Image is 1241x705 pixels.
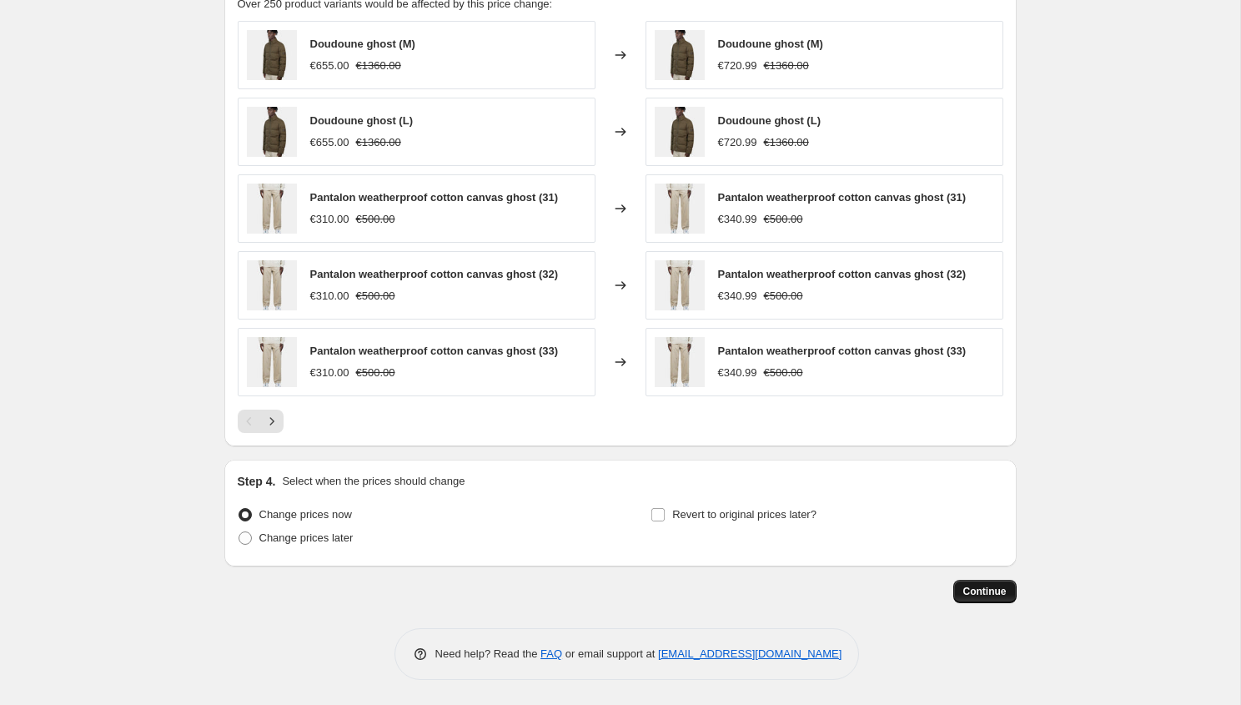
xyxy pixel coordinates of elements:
[356,211,395,228] strike: €500.00
[963,585,1007,598] span: Continue
[310,114,413,127] span: Doudoune ghost (L)
[953,580,1017,603] button: Continue
[310,38,415,50] span: Doudoune ghost (M)
[540,647,562,660] a: FAQ
[718,191,967,204] span: Pantalon weatherproof cotton canvas ghost (31)
[310,134,349,151] div: €655.00
[655,30,705,80] img: doudoune-ghoststone-island8115453f3-v0054-fw24-m-979468_80x.jpg
[260,410,284,433] button: Next
[672,508,816,521] span: Revert to original prices later?
[310,58,349,74] div: €655.00
[764,365,803,381] strike: €500.00
[718,345,967,357] span: Pantalon weatherproof cotton canvas ghost (33)
[310,345,559,357] span: Pantalon weatherproof cotton canvas ghost (33)
[718,365,757,381] div: €340.99
[238,473,276,490] h2: Step 4.
[655,107,705,157] img: doudoune-ghoststone-island8115453f3-v0054-fw24-m-979468_80x.jpg
[718,58,757,74] div: €720.99
[356,58,401,74] strike: €1360.00
[655,260,705,310] img: pantalon-weatherproof-cotton-canvas-ghoststone-islandk1s153100008-s00f1-v0090-31-767971_80x.jpg
[718,268,967,280] span: Pantalon weatherproof cotton canvas ghost (32)
[247,30,297,80] img: doudoune-ghoststone-island8115453f3-v0054-fw24-m-979468_80x.jpg
[764,58,809,74] strike: €1360.00
[356,134,401,151] strike: €1360.00
[310,211,349,228] div: €310.00
[247,260,297,310] img: pantalon-weatherproof-cotton-canvas-ghoststone-islandk1s153100008-s00f1-v0090-31-767971_80x.jpg
[655,337,705,387] img: pantalon-weatherproof-cotton-canvas-ghoststone-islandk1s153100008-s00f1-v0090-31-767971_80x.jpg
[259,531,354,544] span: Change prices later
[247,337,297,387] img: pantalon-weatherproof-cotton-canvas-ghoststone-islandk1s153100008-s00f1-v0090-31-767971_80x.jpg
[562,647,658,660] span: or email support at
[238,410,284,433] nav: Pagination
[247,107,297,157] img: doudoune-ghoststone-island8115453f3-v0054-fw24-m-979468_80x.jpg
[282,473,465,490] p: Select when the prices should change
[655,184,705,234] img: pantalon-weatherproof-cotton-canvas-ghoststone-islandk1s153100008-s00f1-v0090-31-767971_80x.jpg
[718,211,757,228] div: €340.99
[247,184,297,234] img: pantalon-weatherproof-cotton-canvas-ghoststone-islandk1s153100008-s00f1-v0090-31-767971_80x.jpg
[310,191,559,204] span: Pantalon weatherproof cotton canvas ghost (31)
[658,647,842,660] a: [EMAIL_ADDRESS][DOMAIN_NAME]
[718,288,757,305] div: €340.99
[764,211,803,228] strike: €500.00
[718,134,757,151] div: €720.99
[310,365,349,381] div: €310.00
[718,114,821,127] span: Doudoune ghost (L)
[259,508,352,521] span: Change prices now
[356,288,395,305] strike: €500.00
[718,38,823,50] span: Doudoune ghost (M)
[356,365,395,381] strike: €500.00
[435,647,541,660] span: Need help? Read the
[310,268,559,280] span: Pantalon weatherproof cotton canvas ghost (32)
[310,288,349,305] div: €310.00
[764,288,803,305] strike: €500.00
[764,134,809,151] strike: €1360.00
